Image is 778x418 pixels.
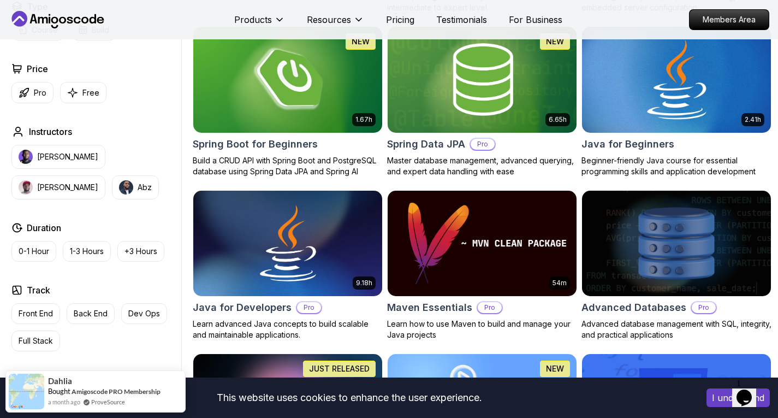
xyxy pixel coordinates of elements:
[309,363,370,374] p: JUST RELEASED
[48,397,80,407] span: a month ago
[193,191,382,297] img: Java for Developers card
[29,125,72,138] h2: Instructors
[234,13,285,35] button: Products
[193,300,292,315] h2: Java for Developers
[67,303,115,324] button: Back End
[745,115,761,124] p: 2.41h
[546,363,564,374] p: NEW
[546,36,564,47] p: NEW
[19,335,53,346] p: Full Stack
[193,137,318,152] h2: Spring Boot for Beginners
[692,302,716,313] p: Pro
[471,139,495,150] p: Pro
[690,10,769,30] p: Members Area
[732,374,767,407] iframe: chat widget
[27,284,50,297] h2: Track
[577,24,775,135] img: Java for Beginners card
[581,137,674,152] h2: Java for Beginners
[138,182,152,193] p: Abz
[553,279,567,287] p: 54m
[19,246,49,257] p: 0-1 Hour
[48,387,70,396] span: Bought
[387,190,577,341] a: Maven Essentials card54mMaven EssentialsProLearn how to use Maven to build and manage your Java p...
[581,26,771,177] a: Java for Beginners card2.41hJava for BeginnersBeginner-friendly Java course for essential program...
[297,302,321,313] p: Pro
[706,388,770,407] button: Accept cookies
[112,175,159,199] button: instructor imgAbz
[74,308,108,319] p: Back End
[11,331,60,351] button: Full Stack
[193,190,383,341] a: Java for Developers card9.18hJava for DevelopersProLearn advanced Java concepts to build scalable...
[581,300,686,315] h2: Advanced Databases
[11,303,60,324] button: Front End
[19,180,33,195] img: instructor img
[48,376,72,386] span: Dahlia
[478,302,502,313] p: Pro
[387,137,465,152] h2: Spring Data JPA
[436,13,487,26] a: Testimonials
[581,155,771,177] p: Beginner-friendly Java course for essential programming skills and application development
[307,13,364,35] button: Resources
[11,241,56,262] button: 0-1 Hour
[509,13,562,26] a: For Business
[234,13,272,26] p: Products
[70,246,104,257] p: 1-3 Hours
[387,319,577,340] p: Learn how to use Maven to build and manage your Java projects
[82,87,99,98] p: Free
[27,221,61,234] h2: Duration
[388,191,577,297] img: Maven Essentials card
[121,303,167,324] button: Dev Ops
[8,386,690,410] div: This website uses cookies to enhance the user experience.
[117,241,164,262] button: +3 Hours
[128,308,160,319] p: Dev Ops
[352,36,370,47] p: NEW
[307,13,351,26] p: Resources
[581,190,771,341] a: Advanced Databases cardAdvanced DatabasesProAdvanced database management with SQL, integrity, and...
[549,115,567,124] p: 6.65h
[387,300,472,315] h2: Maven Essentials
[19,308,53,319] p: Front End
[9,374,44,409] img: provesource social proof notification image
[689,9,769,30] a: Members Area
[193,27,382,133] img: Spring Boot for Beginners card
[72,387,161,396] a: Amigoscode PRO Membership
[34,87,46,98] p: Pro
[60,82,106,103] button: Free
[11,145,105,169] button: instructor img[PERSON_NAME]
[124,246,157,257] p: +3 Hours
[387,26,577,177] a: Spring Data JPA card6.65hNEWSpring Data JPAProMaster database management, advanced querying, and ...
[387,155,577,177] p: Master database management, advanced querying, and expert data handling with ease
[193,26,383,177] a: Spring Boot for Beginners card1.67hNEWSpring Boot for BeginnersBuild a CRUD API with Spring Boot ...
[19,150,33,164] img: instructor img
[386,13,414,26] a: Pricing
[11,82,54,103] button: Pro
[37,182,98,193] p: [PERSON_NAME]
[91,397,125,407] a: ProveSource
[11,175,105,199] button: instructor img[PERSON_NAME]
[581,319,771,340] p: Advanced database management with SQL, integrity, and practical applications
[193,155,383,177] p: Build a CRUD API with Spring Boot and PostgreSQL database using Spring Data JPA and Spring AI
[388,27,577,133] img: Spring Data JPA card
[37,151,98,162] p: [PERSON_NAME]
[356,279,372,287] p: 9.18h
[27,62,48,75] h2: Price
[119,180,133,195] img: instructor img
[193,319,383,340] p: Learn advanced Java concepts to build scalable and maintainable applications.
[63,241,111,262] button: 1-3 Hours
[582,191,771,297] img: Advanced Databases card
[355,115,372,124] p: 1.67h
